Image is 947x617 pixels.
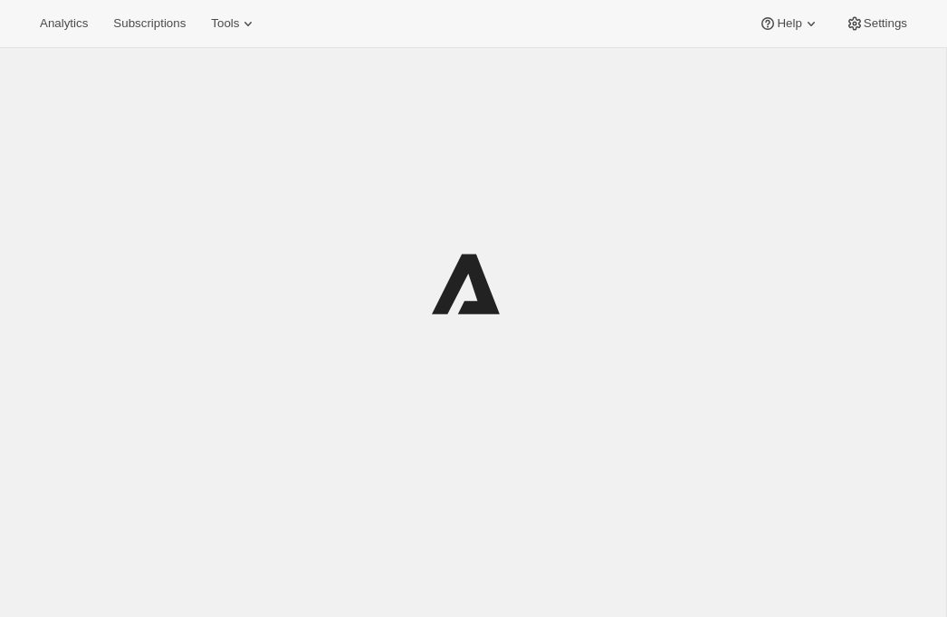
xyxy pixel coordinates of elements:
[102,11,196,36] button: Subscriptions
[748,11,830,36] button: Help
[835,11,918,36] button: Settings
[40,16,88,31] span: Analytics
[29,11,99,36] button: Analytics
[777,16,801,31] span: Help
[113,16,186,31] span: Subscriptions
[864,16,907,31] span: Settings
[200,11,268,36] button: Tools
[211,16,239,31] span: Tools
